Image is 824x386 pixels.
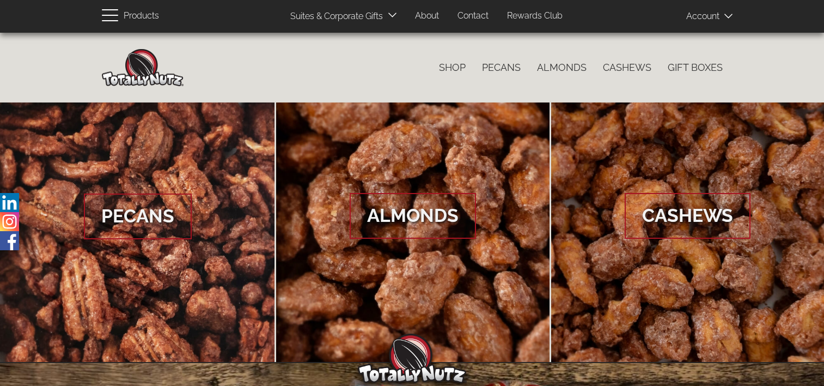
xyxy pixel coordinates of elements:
span: Almonds [350,193,476,239]
span: Cashews [625,193,750,239]
img: Home [102,49,184,86]
a: Pecans [474,56,529,79]
a: Shop [431,56,474,79]
a: Contact [449,5,497,27]
span: Products [124,8,159,24]
img: Totally Nutz Logo [358,334,467,383]
a: Gift Boxes [660,56,731,79]
a: Cashews [595,56,660,79]
a: About [407,5,447,27]
a: Almonds [276,102,550,363]
span: Pecans [84,194,192,239]
a: Almonds [529,56,595,79]
a: Suites & Corporate Gifts [282,6,386,27]
a: Rewards Club [499,5,571,27]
